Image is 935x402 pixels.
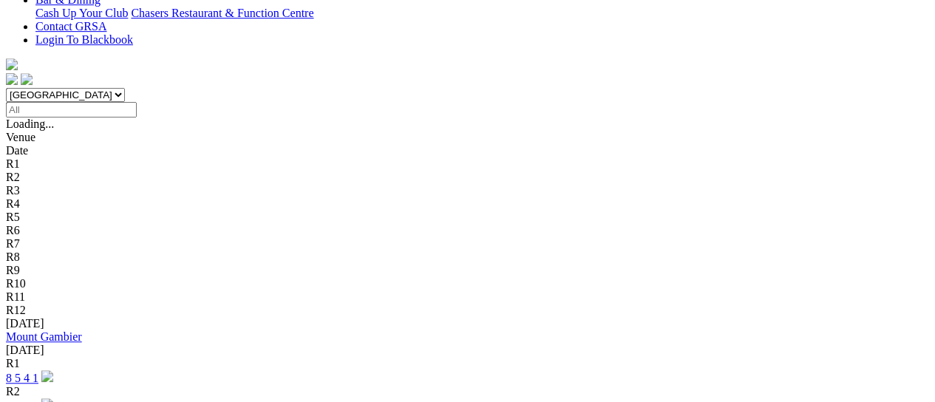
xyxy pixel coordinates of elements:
[6,58,18,70] img: logo-grsa-white.png
[6,73,18,85] img: facebook.svg
[6,317,929,330] div: [DATE]
[6,237,929,251] div: R7
[6,277,929,290] div: R10
[6,385,929,398] div: R2
[6,330,82,343] a: Mount Gambier
[6,372,38,384] a: 8 5 4 1
[35,7,929,20] div: Bar & Dining
[6,251,929,264] div: R8
[6,131,929,144] div: Venue
[35,7,128,19] a: Cash Up Your Club
[41,370,53,382] img: play-circle.svg
[6,144,929,157] div: Date
[21,73,33,85] img: twitter.svg
[6,304,929,317] div: R12
[6,224,929,237] div: R6
[6,357,929,370] div: R1
[6,102,137,117] input: Select date
[131,7,313,19] a: Chasers Restaurant & Function Centre
[6,117,54,130] span: Loading...
[6,157,929,171] div: R1
[6,344,929,357] div: [DATE]
[6,290,929,304] div: R11
[35,33,133,46] a: Login To Blackbook
[6,184,929,197] div: R3
[35,20,106,33] a: Contact GRSA
[6,197,929,211] div: R4
[6,264,929,277] div: R9
[6,211,929,224] div: R5
[6,171,929,184] div: R2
